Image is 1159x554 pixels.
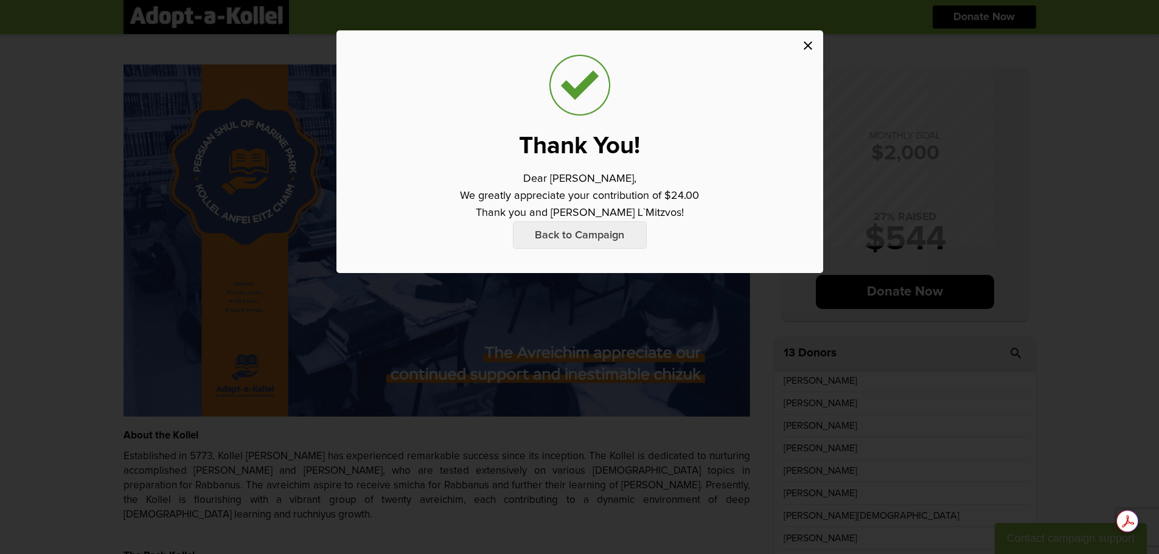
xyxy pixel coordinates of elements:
[519,134,640,158] p: Thank You!
[801,38,815,53] i: close
[523,170,636,187] p: Dear [PERSON_NAME],
[460,187,699,204] p: We greatly appreciate your contribution of $24.00
[513,221,647,249] p: Back to Campaign
[549,55,610,116] img: check_trans_bg.png
[476,204,684,221] p: Thank you and [PERSON_NAME] L`Mitzvos!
